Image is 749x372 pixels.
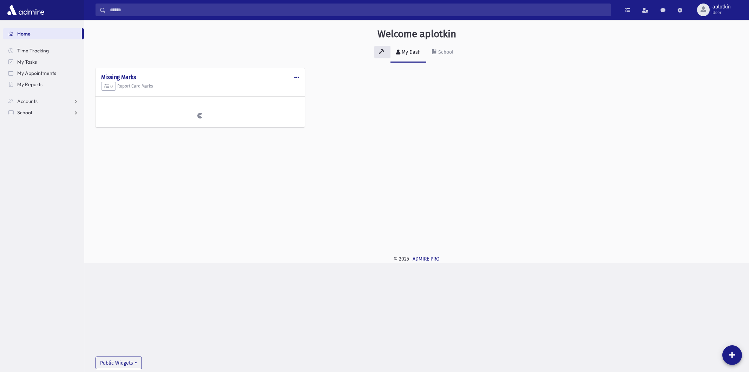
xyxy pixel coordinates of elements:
div: School [437,49,453,55]
span: Time Tracking [17,47,49,54]
span: School [17,109,32,116]
a: Accounts [3,96,84,107]
a: My Appointments [3,68,84,79]
button: 0 [101,82,116,91]
a: ADMIRE PRO [413,256,440,262]
h4: Missing Marks [101,74,299,81]
span: My Reports [17,81,42,88]
span: User [712,10,731,15]
img: AdmirePro [6,3,46,17]
a: My Reports [3,79,84,90]
span: 0 [104,84,113,89]
span: My Tasks [17,59,37,65]
a: Home [3,28,82,39]
div: My Dash [400,49,421,55]
a: School [426,43,459,63]
input: Search [106,4,611,16]
h3: Welcome aplotkin [377,28,456,40]
a: My Dash [390,43,426,63]
button: Public Widgets [96,357,142,369]
span: Accounts [17,98,38,104]
span: My Appointments [17,70,56,76]
div: © 2025 - [96,255,738,263]
a: Time Tracking [3,45,84,56]
a: School [3,107,84,118]
h5: Report Card Marks [101,82,299,91]
span: Home [17,31,31,37]
span: aplotkin [712,4,731,10]
a: My Tasks [3,56,84,68]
